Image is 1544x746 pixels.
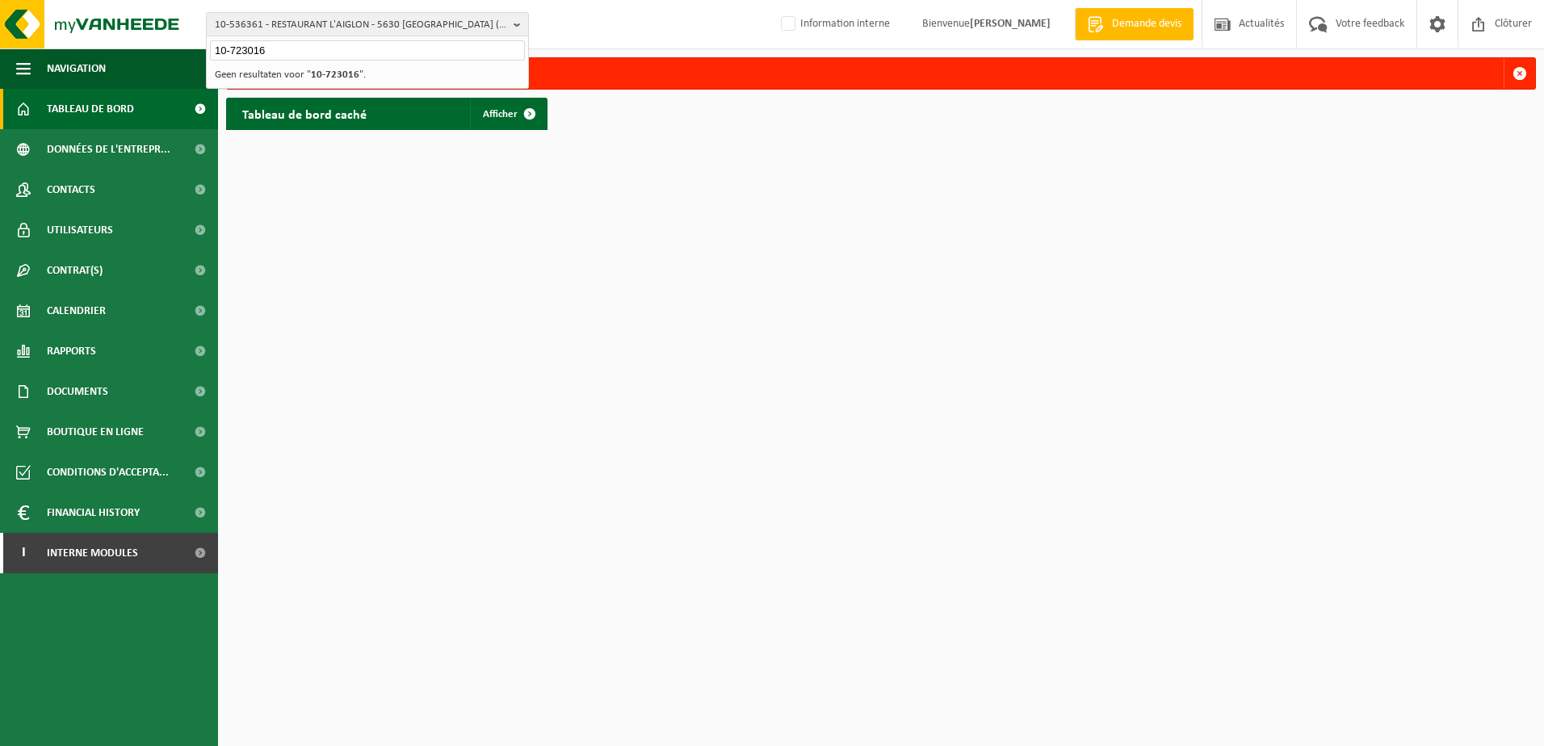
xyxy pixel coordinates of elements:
a: Demande devis [1075,8,1194,40]
span: Boutique en ligne [47,412,144,452]
span: Conditions d'accepta... [47,452,169,492]
span: Données de l'entrepr... [47,129,170,170]
input: Chercher des succursales liées [210,40,525,61]
span: Documents [47,371,108,412]
li: Geen resultaten voor " ". [210,65,525,85]
span: Demande devis [1108,16,1185,32]
button: 10-536361 - RESTAURANT L'AIGLON - 5630 [GEOGRAPHIC_DATA] (SIL) 7 [206,12,529,36]
strong: [PERSON_NAME] [970,18,1051,30]
label: Information interne [778,12,890,36]
span: Calendrier [47,291,106,331]
span: Interne modules [47,533,138,573]
span: Afficher [483,109,518,119]
span: I [16,533,31,573]
span: Navigation [47,48,106,89]
span: Contacts [47,170,95,210]
strong: 10-723016 [311,69,359,80]
span: Contrat(s) [47,250,103,291]
span: 10-536361 - RESTAURANT L'AIGLON - 5630 [GEOGRAPHIC_DATA] (SIL) 7 [215,13,507,37]
span: Financial History [47,492,140,533]
span: Tableau de bord [47,89,134,129]
span: Rapports [47,331,96,371]
a: Afficher [470,98,546,130]
div: Deze party bestaat niet [256,58,1504,89]
span: Utilisateurs [47,210,113,250]
h2: Tableau de bord caché [226,98,383,129]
